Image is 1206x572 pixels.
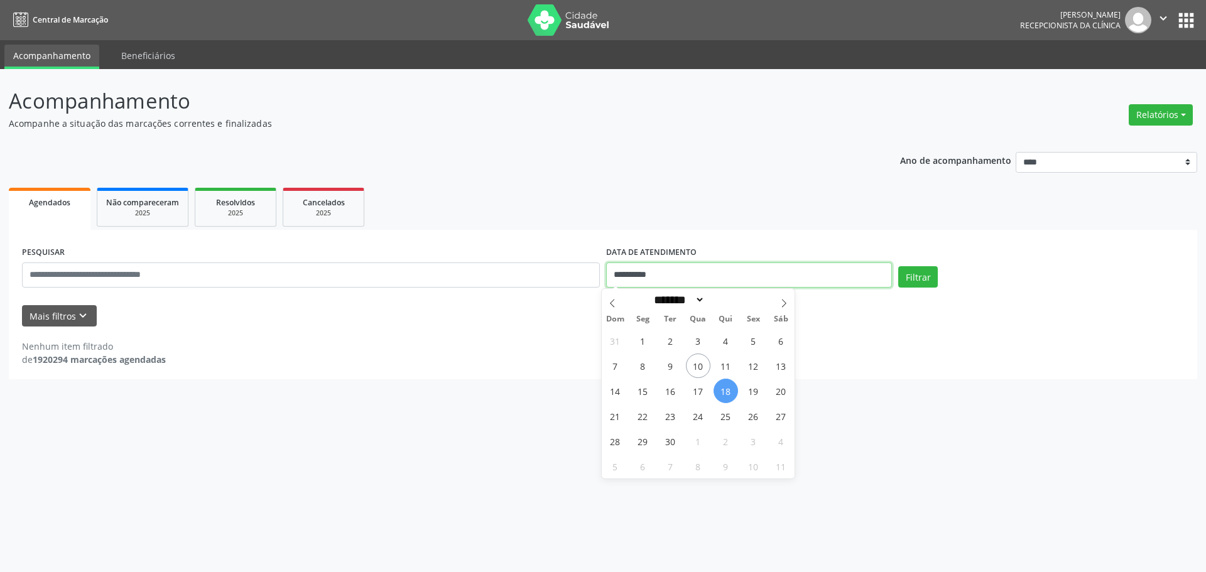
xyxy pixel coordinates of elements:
[898,266,938,288] button: Filtrar
[9,117,840,130] p: Acompanhe a situação das marcações correntes e finalizadas
[650,293,705,306] select: Month
[1151,7,1175,33] button: 
[658,404,683,428] span: Setembro 23, 2025
[714,379,738,403] span: Setembro 18, 2025
[658,328,683,353] span: Setembro 2, 2025
[216,197,255,208] span: Resolvidos
[658,353,683,378] span: Setembro 9, 2025
[33,353,166,365] strong: 1920294 marcações agendadas
[705,293,746,306] input: Year
[631,379,655,403] span: Setembro 15, 2025
[9,9,108,30] a: Central de Marcação
[1020,9,1121,20] div: [PERSON_NAME]
[656,315,684,323] span: Ter
[22,340,166,353] div: Nenhum item filtrado
[769,404,793,428] span: Setembro 27, 2025
[900,152,1011,168] p: Ano de acompanhamento
[106,197,179,208] span: Não compareceram
[769,328,793,353] span: Setembro 6, 2025
[602,315,629,323] span: Dom
[741,404,766,428] span: Setembro 26, 2025
[686,379,710,403] span: Setembro 17, 2025
[686,353,710,378] span: Setembro 10, 2025
[603,328,627,353] span: Agosto 31, 2025
[769,429,793,453] span: Outubro 4, 2025
[714,404,738,428] span: Setembro 25, 2025
[739,315,767,323] span: Sex
[22,353,166,366] div: de
[686,429,710,453] span: Outubro 1, 2025
[303,197,345,208] span: Cancelados
[714,328,738,353] span: Setembro 4, 2025
[686,328,710,353] span: Setembro 3, 2025
[686,454,710,478] span: Outubro 8, 2025
[741,454,766,478] span: Outubro 10, 2025
[603,429,627,453] span: Setembro 28, 2025
[292,208,355,218] div: 2025
[741,353,766,378] span: Setembro 12, 2025
[714,454,738,478] span: Outubro 9, 2025
[204,208,267,218] div: 2025
[22,243,65,262] label: PESQUISAR
[769,353,793,378] span: Setembro 13, 2025
[603,379,627,403] span: Setembro 14, 2025
[741,429,766,453] span: Outubro 3, 2025
[686,404,710,428] span: Setembro 24, 2025
[631,454,655,478] span: Outubro 6, 2025
[1129,104,1193,126] button: Relatórios
[658,379,683,403] span: Setembro 16, 2025
[22,305,97,327] button: Mais filtroskeyboard_arrow_down
[1020,20,1121,31] span: Recepcionista da clínica
[684,315,712,323] span: Qua
[629,315,656,323] span: Seg
[1125,7,1151,33] img: img
[1175,9,1197,31] button: apps
[714,429,738,453] span: Outubro 2, 2025
[631,404,655,428] span: Setembro 22, 2025
[4,45,99,69] a: Acompanhamento
[767,315,795,323] span: Sáb
[712,315,739,323] span: Qui
[112,45,184,67] a: Beneficiários
[606,243,697,262] label: DATA DE ATENDIMENTO
[603,454,627,478] span: Outubro 5, 2025
[658,429,683,453] span: Setembro 30, 2025
[33,14,108,25] span: Central de Marcação
[603,404,627,428] span: Setembro 21, 2025
[631,429,655,453] span: Setembro 29, 2025
[631,353,655,378] span: Setembro 8, 2025
[29,197,70,208] span: Agendados
[9,85,840,117] p: Acompanhamento
[769,379,793,403] span: Setembro 20, 2025
[106,208,179,218] div: 2025
[631,328,655,353] span: Setembro 1, 2025
[76,309,90,323] i: keyboard_arrow_down
[714,353,738,378] span: Setembro 11, 2025
[1156,11,1170,25] i: 
[741,379,766,403] span: Setembro 19, 2025
[658,454,683,478] span: Outubro 7, 2025
[603,353,627,378] span: Setembro 7, 2025
[769,454,793,478] span: Outubro 11, 2025
[741,328,766,353] span: Setembro 5, 2025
